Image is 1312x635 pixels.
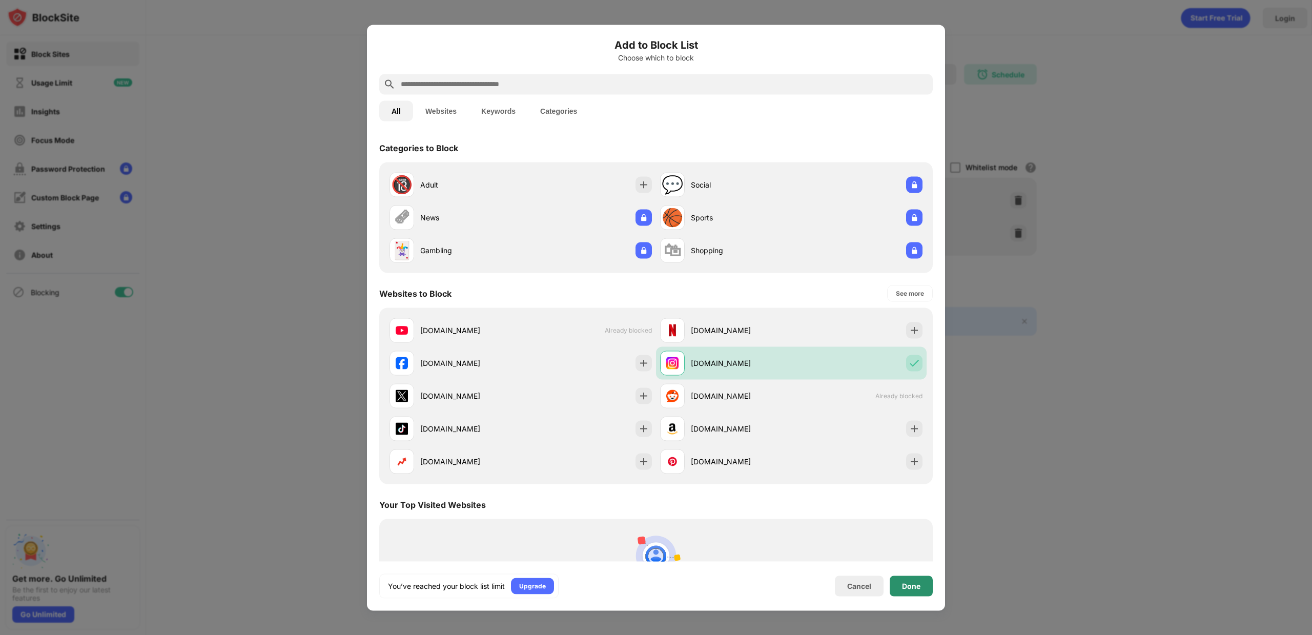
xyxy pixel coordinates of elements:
[662,174,683,195] div: 💬
[469,100,528,121] button: Keywords
[420,212,521,223] div: News
[420,358,521,368] div: [DOMAIN_NAME]
[691,456,791,467] div: [DOMAIN_NAME]
[393,207,411,228] div: 🗞
[379,53,933,62] div: Choose which to block
[420,456,521,467] div: [DOMAIN_NAME]
[691,179,791,190] div: Social
[666,390,679,402] img: favicons
[691,325,791,336] div: [DOMAIN_NAME]
[631,531,681,580] img: personal-suggestions.svg
[875,392,922,400] span: Already blocked
[391,240,413,261] div: 🃏
[388,581,505,591] div: You’ve reached your block list limit
[413,100,469,121] button: Websites
[383,78,396,90] img: search.svg
[902,582,920,590] div: Done
[691,212,791,223] div: Sports
[691,391,791,401] div: [DOMAIN_NAME]
[691,245,791,256] div: Shopping
[666,455,679,467] img: favicons
[420,179,521,190] div: Adult
[396,390,408,402] img: favicons
[379,100,413,121] button: All
[420,245,521,256] div: Gambling
[379,142,458,153] div: Categories to Block
[396,324,408,336] img: favicons
[420,423,521,434] div: [DOMAIN_NAME]
[396,455,408,467] img: favicons
[605,326,652,334] span: Already blocked
[528,100,589,121] button: Categories
[666,324,679,336] img: favicons
[519,581,546,591] div: Upgrade
[391,174,413,195] div: 🔞
[396,357,408,369] img: favicons
[691,423,791,434] div: [DOMAIN_NAME]
[666,357,679,369] img: favicons
[691,358,791,368] div: [DOMAIN_NAME]
[379,37,933,52] h6: Add to Block List
[379,288,452,298] div: Websites to Block
[666,422,679,435] img: favicons
[379,499,486,509] div: Your Top Visited Websites
[896,288,924,298] div: See more
[664,240,681,261] div: 🛍
[847,582,871,590] div: Cancel
[420,325,521,336] div: [DOMAIN_NAME]
[396,422,408,435] img: favicons
[662,207,683,228] div: 🏀
[420,391,521,401] div: [DOMAIN_NAME]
